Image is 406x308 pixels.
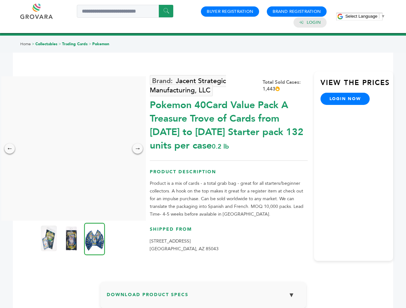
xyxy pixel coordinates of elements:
[307,20,321,25] a: Login
[284,288,300,302] button: ▼
[77,5,173,18] input: Search a product or brand...
[150,95,308,152] div: Pokemon 40Card Value Pack A Treasure Trove of Cards from [DATE] to [DATE] Starter pack 132 units ...
[150,180,308,218] p: Product is a mix of cards - a total grab bag - great for all starters/beginner collectors. A hook...
[63,226,79,251] img: Pokemon 40-Card Value Pack – A Treasure Trove of Cards from 1996 to 2024 - Starter pack! 132 unit...
[320,78,393,93] h3: View the Prices
[107,288,300,307] h3: Download Product Specs
[207,9,253,14] a: Buyer Registration
[273,9,321,14] a: Brand Registration
[5,143,15,154] div: ←
[150,75,226,96] a: Jacent Strategic Manufacturing, LLC
[84,223,105,255] img: Pokemon 40-Card Value Pack – A Treasure Trove of Cards from 1996 to 2024 - Starter pack! 132 unit...
[132,143,143,154] div: →
[263,79,308,92] div: Total Sold Cases: 1,443
[150,226,308,237] h3: Shipped From
[20,41,31,47] a: Home
[41,226,57,251] img: Pokemon 40-Card Value Pack – A Treasure Trove of Cards from 1996 to 2024 - Starter pack! 132 unit...
[320,93,370,105] a: login now
[89,41,91,47] span: >
[381,14,385,19] span: ▼
[345,14,385,19] a: Select Language​
[92,41,109,47] a: Pokemon
[59,41,61,47] span: >
[345,14,377,19] span: Select Language
[35,41,58,47] a: Collectables
[150,169,308,180] h3: Product Description
[150,237,308,253] p: [STREET_ADDRESS] [GEOGRAPHIC_DATA], AZ 85043
[32,41,34,47] span: >
[62,41,88,47] a: Trading Cards
[212,142,229,151] span: 0.2 lb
